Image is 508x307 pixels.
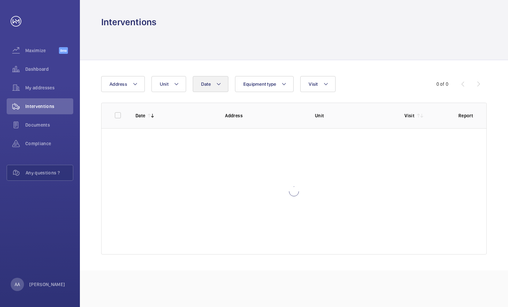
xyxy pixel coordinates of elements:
p: Report [458,112,473,119]
span: Visit [309,81,318,87]
h1: Interventions [101,16,156,28]
span: Date [201,81,211,87]
span: Any questions ? [26,169,73,176]
p: Visit [404,112,414,119]
span: Interventions [25,103,73,110]
span: Documents [25,122,73,128]
button: Equipment type [235,76,294,92]
p: Address [225,112,304,119]
span: Maximize [25,47,59,54]
span: Dashboard [25,66,73,72]
p: Unit [315,112,394,119]
span: Equipment type [243,81,276,87]
span: Address [110,81,127,87]
span: My addresses [25,84,73,91]
p: Date [135,112,145,119]
button: Visit [300,76,335,92]
p: AA [15,281,20,288]
button: Unit [151,76,186,92]
div: 0 of 0 [436,81,448,87]
p: [PERSON_NAME] [29,281,65,288]
span: Unit [160,81,168,87]
button: Date [193,76,228,92]
span: Compliance [25,140,73,147]
span: Beta [59,47,68,54]
button: Address [101,76,145,92]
